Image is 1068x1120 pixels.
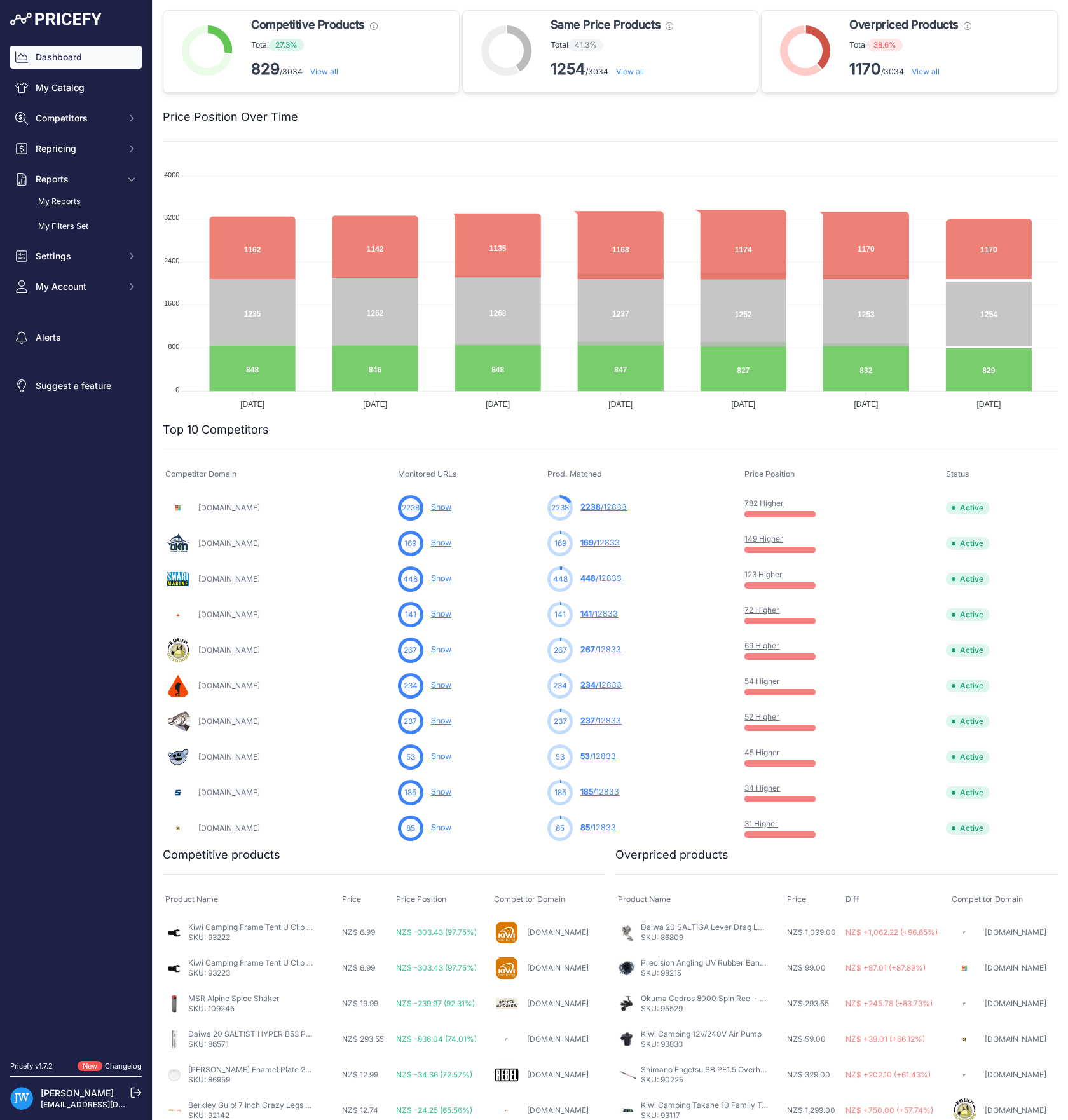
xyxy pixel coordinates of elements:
a: Kiwi Camping Takahe 10 Family Tent [641,1100,773,1110]
a: [DOMAIN_NAME] [198,503,260,512]
span: Active [946,502,990,514]
p: SKU: 95529 [641,1004,768,1014]
tspan: 800 [168,343,179,350]
span: 53 [406,751,415,763]
a: [DOMAIN_NAME] [527,1070,589,1079]
span: Status [946,469,969,479]
a: Daiwa 20 SALTIST HYPER B53 PE5/6 5ft 3" - 1pc [188,1029,363,1039]
span: 185 [554,787,566,798]
span: 267 [554,645,567,656]
span: NZ$ 19.99 [342,999,378,1008]
a: 141/12833 [580,609,618,618]
span: NZ$ -24.25 (65.56%) [396,1105,472,1115]
tspan: 4000 [164,171,179,179]
a: 72 Higher [744,605,779,615]
p: Total [849,39,971,51]
h2: Price Position Over Time [163,108,298,126]
a: [DOMAIN_NAME] [527,927,589,937]
p: SKU: 86571 [188,1039,315,1049]
p: SKU: 93222 [188,932,315,943]
span: Active [946,715,990,728]
span: NZ$ -34.36 (72.57%) [396,1070,472,1079]
a: 31 Higher [744,819,778,828]
span: 85 [406,823,415,834]
span: Diff [845,894,859,904]
span: Active [946,537,990,550]
p: SKU: 93223 [188,968,315,978]
span: 2238 [580,502,601,512]
tspan: 2400 [164,257,179,264]
span: 234 [404,680,418,692]
span: NZ$ 6.99 [342,963,375,973]
h2: Overpriced products [615,846,729,864]
span: Product Name [165,894,218,904]
p: Total [551,39,673,51]
a: My Catalog [10,76,142,99]
a: 267/12833 [580,645,621,654]
span: 185 [404,787,416,798]
a: Precision Angling UV Rubber Bands #32 1lbs [641,958,799,967]
a: [DOMAIN_NAME] [985,1070,1046,1079]
a: 69 Higher [744,641,779,650]
span: NZ$ -239.97 (92.31%) [396,999,475,1008]
span: Price [787,894,806,904]
span: Monitored URLs [398,469,457,479]
span: 169 [404,538,416,549]
span: NZ$ 293.55 [342,1034,384,1044]
span: NZ$ +1,062.22 (+96.65%) [845,927,938,937]
a: Shimano Engetsu BB PE1.5 Overhead Slow Jig Rod 6ft 9" - 2pc - 6-7ft [641,1065,890,1074]
span: NZ$ +39.01 (+66.12%) [845,1034,925,1044]
span: Price [342,894,361,904]
span: NZ$ 293.55 [787,999,829,1008]
tspan: 0 [175,386,179,393]
a: Kiwi Camping Frame Tent U Clip - 2pk 25mm [188,958,350,967]
a: View all [912,67,940,76]
button: Settings [10,245,142,268]
span: 267 [580,645,595,654]
a: Show [431,716,451,725]
a: [DOMAIN_NAME] [527,963,589,973]
span: Settings [36,250,119,263]
span: NZ$ -303.43 (97.75%) [396,963,477,973]
a: 34 Higher [744,783,780,793]
a: Show [431,502,451,512]
span: Competitors [36,112,119,125]
a: [EMAIL_ADDRESS][DOMAIN_NAME] [41,1100,174,1109]
a: Berkley Gulp! 7 Inch Crazy Legs Jerk Shad Softbait Nuclear Chicken - Nuclear Chicken - 7 Inch [188,1100,531,1110]
tspan: 1600 [164,299,179,307]
tspan: [DATE] [608,400,633,409]
span: Competitor Domain [494,894,565,904]
a: Show [431,609,451,618]
a: [DOMAIN_NAME] [198,681,260,690]
span: Competitor Domain [165,469,236,479]
span: Competitive Products [251,16,365,34]
a: 53/12833 [580,751,616,761]
p: SKU: 90225 [641,1075,768,1085]
p: /3034 [551,59,673,79]
span: Prod. Matched [547,469,602,479]
span: 141 [554,609,566,620]
span: NZ$ +87.01 (+87.89%) [845,963,926,973]
button: Competitors [10,107,142,130]
span: NZ$ 1,299.00 [787,1105,835,1115]
span: 2238 [551,502,569,514]
nav: Sidebar [10,46,142,1046]
a: Kiwi Camping 12V/240V Air Pump [641,1029,762,1039]
a: Alerts [10,326,142,349]
a: Suggest a feature [10,374,142,397]
h2: Competitive products [163,846,280,864]
a: [DOMAIN_NAME] [198,645,260,655]
span: 53 [556,751,565,763]
button: Reports [10,168,142,191]
a: [DOMAIN_NAME] [985,1034,1046,1044]
div: Pricefy v1.7.2 [10,1061,53,1072]
span: Active [946,786,990,799]
a: 123 Higher [744,570,783,579]
span: NZ$ -303.43 (97.75%) [396,927,477,937]
a: Changelog [105,1062,142,1070]
span: 41.3% [568,39,603,51]
span: Active [946,644,990,657]
span: 448 [553,573,568,585]
span: Same Price Products [551,16,661,34]
a: [DOMAIN_NAME] [985,999,1046,1008]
